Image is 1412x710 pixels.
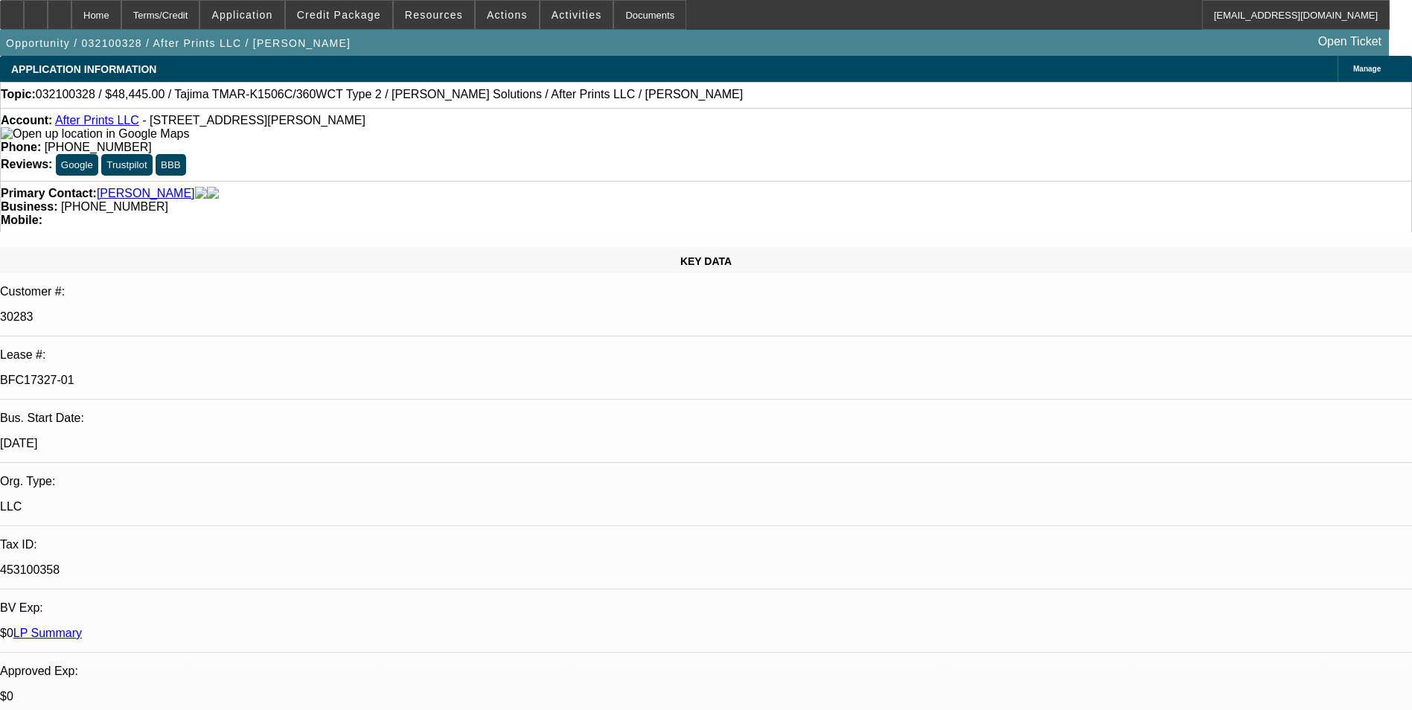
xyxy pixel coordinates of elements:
a: View Google Maps [1,127,189,140]
strong: Phone: [1,141,41,153]
button: Actions [476,1,539,29]
strong: Topic: [1,88,36,101]
button: Application [200,1,284,29]
button: BBB [156,154,186,176]
a: LP Summary [13,627,82,639]
span: Opportunity / 032100328 / After Prints LLC / [PERSON_NAME] [6,37,351,49]
span: Application [211,9,272,21]
span: KEY DATA [680,255,732,267]
span: Activities [552,9,602,21]
button: Google [56,154,98,176]
button: Credit Package [286,1,392,29]
a: Open Ticket [1312,29,1387,54]
strong: Primary Contact: [1,187,97,200]
strong: Mobile: [1,214,42,226]
span: Actions [487,9,528,21]
span: Manage [1353,65,1381,73]
span: Resources [405,9,463,21]
span: [PHONE_NUMBER] [61,200,168,213]
img: facebook-icon.png [195,187,207,200]
button: Resources [394,1,474,29]
button: Trustpilot [101,154,152,176]
span: Credit Package [297,9,381,21]
a: [PERSON_NAME] [97,187,195,200]
strong: Business: [1,200,57,213]
span: - [STREET_ADDRESS][PERSON_NAME] [142,114,365,127]
img: linkedin-icon.png [207,187,219,200]
img: Open up location in Google Maps [1,127,189,141]
span: [PHONE_NUMBER] [45,141,152,153]
strong: Reviews: [1,158,52,170]
strong: Account: [1,114,52,127]
span: 032100328 / $48,445.00 / Tajima TMAR-K1506C/360WCT Type 2 / [PERSON_NAME] Solutions / After Print... [36,88,743,101]
span: APPLICATION INFORMATION [11,63,156,75]
a: After Prints LLC [55,114,139,127]
button: Activities [540,1,613,29]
